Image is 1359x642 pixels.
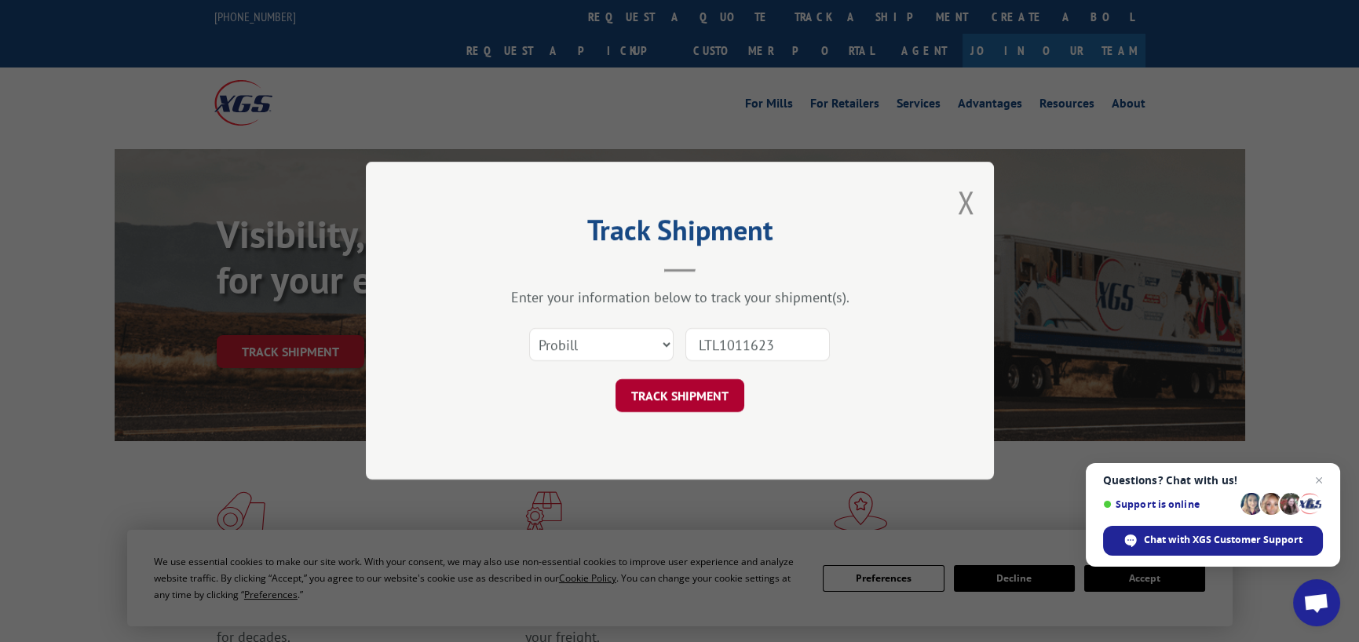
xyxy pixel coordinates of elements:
[616,380,744,413] button: TRACK SHIPMENT
[1293,579,1340,626] div: Open chat
[444,289,915,307] div: Enter your information below to track your shipment(s).
[1144,533,1302,547] span: Chat with XGS Customer Support
[444,219,915,249] h2: Track Shipment
[1310,471,1328,490] span: Close chat
[1103,474,1323,487] span: Questions? Chat with us!
[1103,498,1235,510] span: Support is online
[1103,526,1323,556] div: Chat with XGS Customer Support
[957,181,974,223] button: Close modal
[685,329,830,362] input: Number(s)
